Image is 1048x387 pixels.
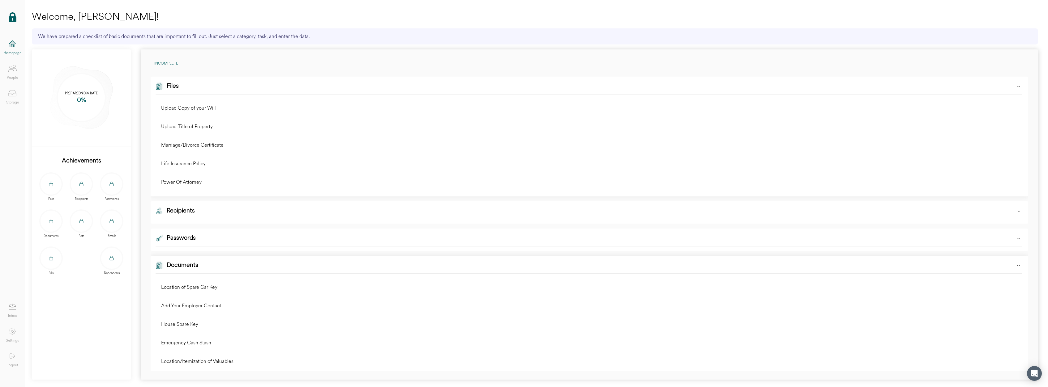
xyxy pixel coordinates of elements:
[161,159,206,168] div: Life Insurance Policy
[70,197,93,201] div: Recipients
[8,313,17,319] div: Inbox
[100,197,123,201] div: Passwords
[167,82,179,94] div: Files
[161,301,221,310] div: Add Your Employer Contact
[161,357,233,366] div: Location/Itemization of Valuables
[58,91,105,96] div: Preparedness rate
[39,197,63,201] div: Files
[167,261,198,273] div: Documents
[7,75,18,81] div: People
[167,206,195,219] div: Recipients
[58,96,105,104] div: 0%
[161,141,224,149] div: Marriage/Divorce Certificate
[151,58,182,69] div: INCOMPLETE
[161,283,217,292] div: Location of Spare Car Key
[3,50,21,56] div: Homepage
[6,99,19,106] div: Storage
[32,28,1038,44] div: We have prepared a checklist of basic documents that are important to fill out. Just select a cat...
[161,104,216,112] div: Upload Copy of your Will
[1027,366,1042,381] div: Open Intercom Messenger
[100,271,123,275] div: Dependents
[167,233,196,246] div: Passwords
[161,178,202,187] div: Power Of Attorney
[70,234,93,238] div: Pets
[32,156,131,165] div: Achievements
[100,234,123,238] div: Emails
[6,338,19,344] div: Settings
[39,271,63,275] div: Bills
[32,11,159,23] div: Welcome, [PERSON_NAME]!
[161,320,198,329] div: House Spare Key
[39,234,63,238] div: Documents
[161,339,211,347] div: Emergency Cash Stash
[6,362,18,368] div: Logout
[161,122,213,131] div: Upload Title of Property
